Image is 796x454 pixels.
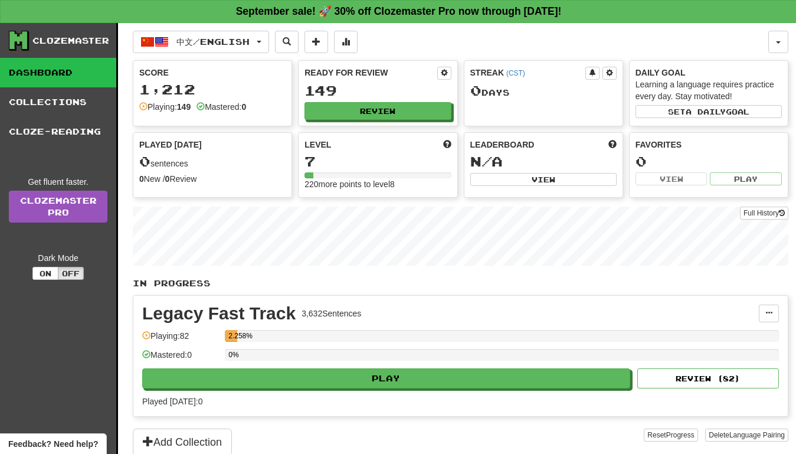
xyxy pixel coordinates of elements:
[304,83,451,98] div: 149
[165,174,170,184] strong: 0
[32,35,109,47] div: Clozemaster
[8,438,98,450] span: Open feedback widget
[470,82,481,99] span: 0
[9,252,107,264] div: Dark Mode
[139,174,144,184] strong: 0
[470,67,585,79] div: Streak
[636,172,707,185] button: View
[139,82,286,97] div: 1,212
[729,431,785,439] span: Language Pairing
[236,5,562,17] strong: September sale! 🚀 30% off Clozemaster Pro now through [DATE]!
[666,431,695,439] span: Progress
[644,429,697,442] button: ResetProgress
[636,79,782,102] div: Learning a language requires practice every day. Stay motivated!
[133,31,269,53] button: 中文/English
[133,277,788,289] p: In Progress
[636,67,782,79] div: Daily Goal
[142,368,630,388] button: Play
[139,153,150,169] span: 0
[142,397,202,406] span: Played [DATE]: 0
[705,429,788,442] button: DeleteLanguage Pairing
[9,191,107,223] a: ClozemasterPro
[196,101,246,113] div: Mastered:
[506,69,525,77] a: (CST)
[740,207,788,220] button: Full History
[241,102,246,112] strong: 0
[636,154,782,169] div: 0
[304,178,451,190] div: 220 more points to level 8
[304,67,437,79] div: Ready for Review
[139,173,286,185] div: New / Review
[139,139,202,151] span: Played [DATE]
[608,139,617,151] span: This week in points, UTC
[470,173,617,186] button: View
[176,37,250,47] span: 中文 / English
[177,102,191,112] strong: 149
[302,308,361,319] div: 3,632 Sentences
[142,305,296,322] div: Legacy Fast Track
[470,83,617,99] div: Day s
[443,139,451,151] span: Score more points to level up
[637,368,779,388] button: Review (82)
[275,31,299,53] button: Search sentences
[142,330,219,350] div: Playing: 82
[139,101,191,113] div: Playing:
[139,154,286,169] div: sentences
[228,330,237,342] div: 2.258%
[304,154,451,169] div: 7
[58,267,84,280] button: Off
[710,172,782,185] button: Play
[636,139,782,151] div: Favorites
[304,102,451,120] button: Review
[334,31,358,53] button: More stats
[636,105,782,118] button: Seta dailygoal
[470,139,535,151] span: Leaderboard
[304,139,331,151] span: Level
[9,176,107,188] div: Get fluent faster.
[142,349,219,368] div: Mastered: 0
[139,67,286,79] div: Score
[686,107,726,116] span: a daily
[32,267,58,280] button: On
[470,153,503,169] span: N/A
[304,31,328,53] button: Add sentence to collection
